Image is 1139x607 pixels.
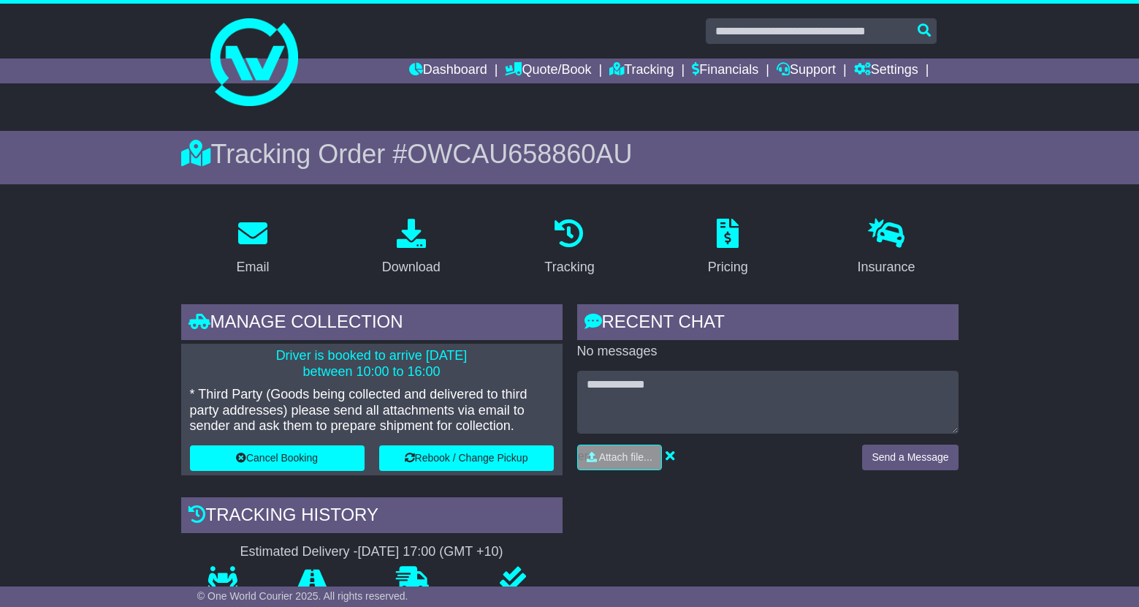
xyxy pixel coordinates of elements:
[544,257,594,277] div: Tracking
[373,214,450,282] a: Download
[382,257,441,277] div: Download
[708,257,748,277] div: Pricing
[181,544,563,560] div: Estimated Delivery -
[197,590,408,602] span: © One World Courier 2025. All rights reserved.
[181,497,563,537] div: Tracking history
[190,445,365,471] button: Cancel Booking
[854,59,918,83] a: Settings
[407,139,632,169] span: OWCAU658860AU
[862,445,958,470] button: Send a Message
[226,214,278,282] a: Email
[858,257,915,277] div: Insurance
[692,59,758,83] a: Financials
[777,59,836,83] a: Support
[609,59,674,83] a: Tracking
[236,257,269,277] div: Email
[379,445,554,471] button: Rebook / Change Pickup
[181,304,563,344] div: Manage collection
[181,138,959,170] div: Tracking Order #
[848,214,925,282] a: Insurance
[535,214,603,282] a: Tracking
[358,544,503,560] div: [DATE] 17:00 (GMT +10)
[190,348,554,380] p: Driver is booked to arrive [DATE] between 10:00 to 16:00
[409,59,487,83] a: Dashboard
[577,344,959,360] p: No messages
[698,214,758,282] a: Pricing
[505,59,591,83] a: Quote/Book
[577,304,959,344] div: RECENT CHAT
[190,387,554,434] p: * Third Party (Goods being collected and delivered to third party addresses) please send all atta...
